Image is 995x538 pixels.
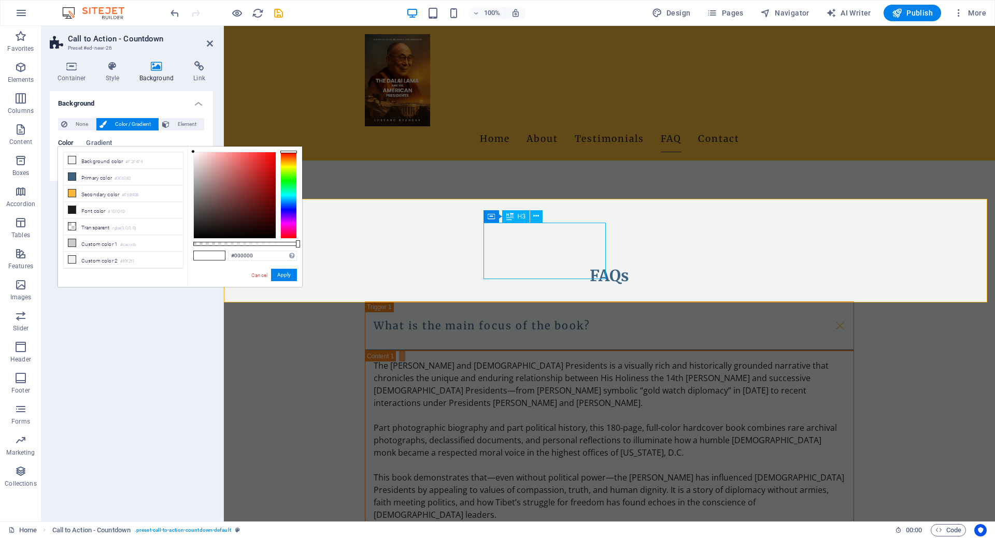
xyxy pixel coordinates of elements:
button: Design [648,5,695,21]
span: Color / Gradient [110,118,155,130]
h6: 100% [484,7,501,19]
span: #ffffff [209,251,225,260]
img: Editor Logo [60,7,137,19]
span: Element [173,118,201,130]
p: Favorites [7,45,34,53]
li: Transparent [64,219,183,235]
button: save [272,7,285,19]
button: Code [931,524,966,536]
small: #3C6382 [115,175,131,182]
p: Columns [8,107,34,115]
p: Elements [8,76,34,84]
button: More [949,5,990,21]
h4: Background [132,61,186,83]
small: #F6B93B [122,192,139,199]
h4: Container [50,61,98,83]
p: Forms [11,417,30,426]
li: Primary color [64,169,183,185]
i: On resize automatically adjust zoom level to fit chosen device. [511,8,520,18]
small: #F2F4F4 [125,158,143,166]
li: Background color [64,152,183,169]
h4: Link [186,61,213,83]
span: More [954,8,986,18]
button: Navigator [756,5,814,21]
button: Element [159,118,204,130]
p: Collections [5,479,36,488]
button: 100% [468,7,505,19]
li: Font color [64,202,183,219]
button: AI Writer [822,5,875,21]
span: None [70,118,93,130]
a: Click to cancel selection. Double-click to open Pages [8,524,37,536]
h4: Background [50,91,213,110]
span: 00 00 [906,524,922,536]
span: Publish [892,8,933,18]
span: #ffffff [194,251,209,260]
span: : [913,526,915,534]
p: Tables [11,231,30,239]
span: Pages [707,8,743,18]
span: Gradient [86,137,112,151]
i: Save (Ctrl+S) [273,7,285,19]
button: Color / Gradient [96,118,159,130]
p: Content [9,138,32,146]
h4: Style [98,61,132,83]
a: Cancel [250,271,268,279]
button: undo [168,7,181,19]
span: Design [652,8,691,18]
nav: breadcrumb [52,524,240,536]
p: Accordion [6,200,35,208]
p: Marketing [6,448,35,457]
span: . preset-call-to-action-countdown-default [135,524,231,536]
i: Reload page [252,7,264,19]
p: Features [8,262,33,270]
h3: Preset #ed-new-26 [68,43,192,53]
small: rgba(0,0,0,.0) [112,225,137,232]
li: Secondary color [64,185,183,202]
p: Slider [13,324,29,332]
button: reload [251,7,264,19]
i: Undo: Change background (Ctrl+Z) [169,7,181,19]
small: #f0f2f1 [120,258,134,265]
li: Custom color 2 [64,252,183,268]
button: None [58,118,96,130]
button: Usercentrics [974,524,987,536]
i: This element is a customizable preset [235,527,240,533]
p: Header [10,355,31,363]
p: Footer [11,386,30,395]
span: Code [935,524,961,536]
small: #cacccb [120,241,136,249]
span: AI Writer [826,8,871,18]
p: Images [10,293,32,301]
span: H3 [518,213,525,220]
span: Color [58,137,74,151]
button: Apply [271,269,297,281]
button: Pages [703,5,747,21]
div: Design (Ctrl+Alt+Y) [648,5,695,21]
button: Publish [884,5,941,21]
p: Boxes [12,169,30,177]
span: Click to select. Double-click to edit [52,524,131,536]
span: Navigator [760,8,809,18]
li: Custom color 1 [64,235,183,252]
small: #1D1D1D [108,208,125,215]
button: Click here to leave preview mode and continue editing [231,7,243,19]
h2: Call to Action - Countdown [68,34,213,43]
